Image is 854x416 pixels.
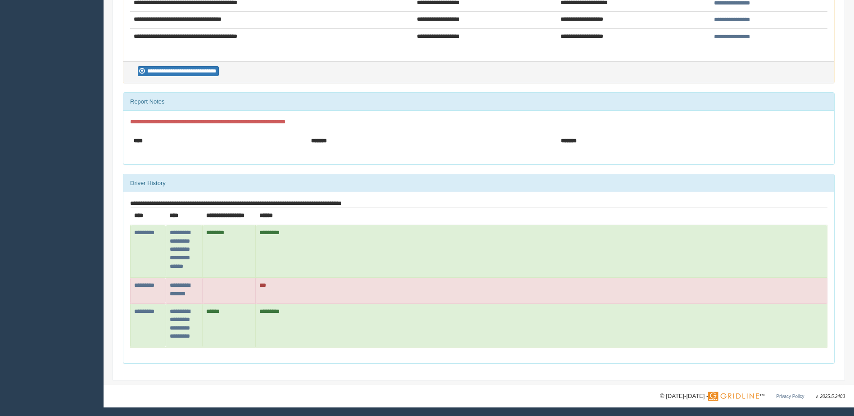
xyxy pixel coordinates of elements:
img: Gridline [708,392,759,401]
span: v. 2025.5.2403 [816,394,845,399]
div: Driver History [123,174,834,192]
div: © [DATE]-[DATE] - ™ [660,392,845,401]
div: Report Notes [123,93,834,111]
a: Privacy Policy [776,394,804,399]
